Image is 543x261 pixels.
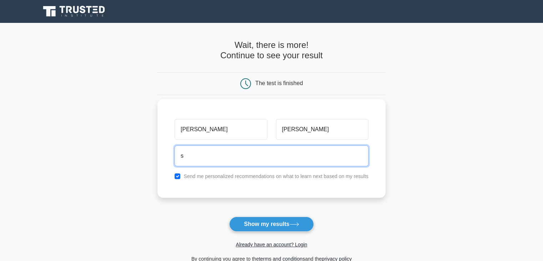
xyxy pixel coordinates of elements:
input: Email [175,146,368,166]
div: The test is finished [255,80,303,86]
h4: Wait, there is more! Continue to see your result [157,40,386,61]
input: Last name [276,119,368,140]
a: Already have an account? Login [236,242,307,247]
input: First name [175,119,267,140]
button: Show my results [229,217,313,232]
label: Send me personalized recommendations on what to learn next based on my results [183,173,368,179]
